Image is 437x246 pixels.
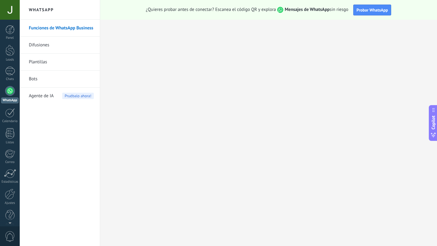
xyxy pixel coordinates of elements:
div: WhatsApp [1,98,19,103]
div: Ajustes [1,201,19,205]
li: Agente de IA [20,88,100,104]
div: Listas [1,141,19,145]
a: Funciones de WhatsApp Business [29,20,94,37]
a: Plantillas [29,54,94,71]
li: Funciones de WhatsApp Business [20,20,100,37]
div: Estadísticas [1,180,19,184]
a: Agente de IAPruébalo ahora! [29,88,94,105]
div: Leads [1,58,19,62]
div: Panel [1,36,19,40]
span: Agente de IA [29,88,54,105]
span: Copilot [430,116,436,130]
div: Chats [1,77,19,81]
div: Correo [1,160,19,164]
div: Calendario [1,119,19,123]
a: Difusiones [29,37,94,54]
li: Difusiones [20,37,100,54]
span: ¿Quieres probar antes de conectar? Escanea el código QR y explora sin riesgo [146,7,348,13]
li: Plantillas [20,54,100,71]
strong: Mensajes de WhatsApp [285,7,330,12]
span: Pruébalo ahora! [62,93,94,99]
li: Bots [20,71,100,88]
a: Bots [29,71,94,88]
span: Probar WhatsApp [357,7,388,13]
button: Probar WhatsApp [353,5,391,15]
